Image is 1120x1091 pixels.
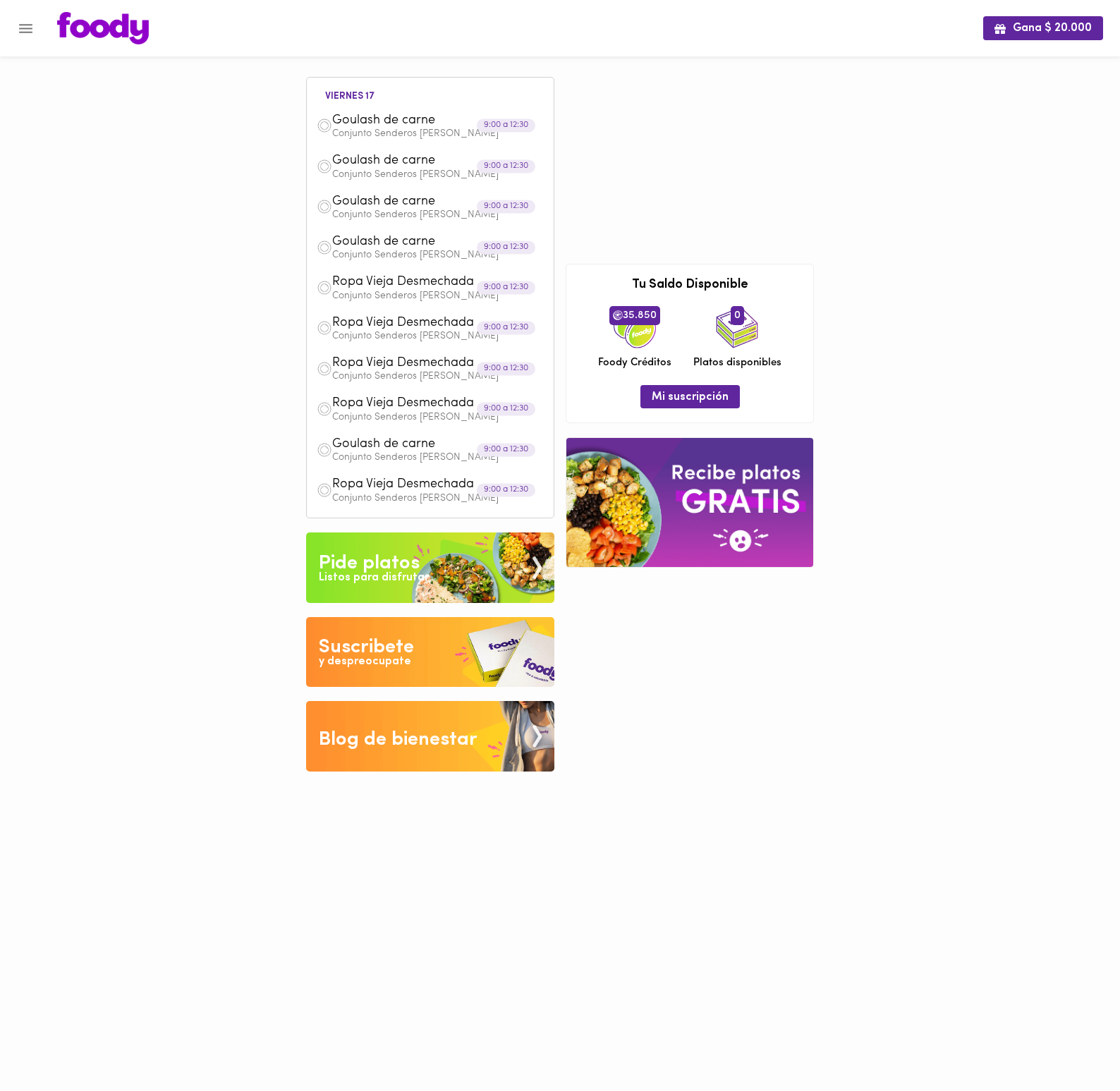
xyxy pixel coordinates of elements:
[319,726,477,754] div: Blog de bienestar
[566,438,813,567] img: referral-banner.png
[306,532,554,603] img: Pide un Platos
[332,113,494,129] span: Goulash de carne
[319,549,420,578] div: Pide platos
[577,279,803,293] h3: Tu Saldo Disponible
[317,482,332,498] img: dish.png
[613,310,623,320] img: foody-creditos.png
[332,477,494,493] span: Ropa Vieja Desmechada
[332,153,494,169] span: Goulash de carne
[332,331,544,341] p: Conjunto Senderos [PERSON_NAME]
[332,170,544,180] p: Conjunto Senderos [PERSON_NAME]
[477,119,535,133] div: 9:00 a 12:30
[317,118,332,133] img: dish.png
[731,306,744,324] span: 0
[319,633,414,662] div: Suscribete
[317,240,332,255] img: dish.png
[332,129,544,139] p: Conjunto Senderos [PERSON_NAME]
[306,701,554,772] img: Blog de bienestar
[332,274,494,291] span: Ropa Vieja Desmechada
[332,437,494,453] span: Goulash de carne
[332,396,494,412] span: Ropa Vieja Desmechada
[477,281,535,294] div: 9:00 a 12:30
[317,442,332,458] img: dish.png
[609,306,660,324] span: 35.850
[477,322,535,335] div: 9:00 a 12:30
[332,315,494,331] span: Ropa Vieja Desmechada
[477,159,535,173] div: 9:00 a 12:30
[716,306,758,348] img: icon_dishes.png
[332,291,544,301] p: Conjunto Senderos [PERSON_NAME]
[652,391,729,404] span: Mi suscripción
[983,16,1103,39] button: Gana $ 20.000
[317,401,332,417] img: dish.png
[332,372,544,382] p: Conjunto Senderos [PERSON_NAME]
[317,280,332,295] img: dish.png
[332,413,544,422] p: Conjunto Senderos [PERSON_NAME]
[57,12,149,44] img: logo.png
[477,443,535,456] div: 9:00 a 12:30
[317,320,332,336] img: dish.png
[994,22,1092,35] span: Gana $ 20.000
[317,199,332,214] img: dish.png
[332,494,544,504] p: Conjunto Senderos [PERSON_NAME]
[317,159,332,174] img: dish.png
[598,355,671,370] span: Foody Créditos
[332,453,544,463] p: Conjunto Senderos [PERSON_NAME]
[477,483,535,496] div: 9:00 a 12:30
[477,200,535,214] div: 9:00 a 12:30
[477,362,535,375] div: 9:00 a 12:30
[319,570,429,586] div: Listos para disfrutar
[319,654,411,670] div: y despreocupate
[332,210,544,220] p: Conjunto Senderos [PERSON_NAME]
[332,194,494,210] span: Goulash de carne
[640,385,740,408] button: Mi suscripción
[306,617,554,688] img: Disfruta bajar de peso
[332,234,494,250] span: Goulash de carne
[477,240,535,254] div: 9:00 a 12:30
[317,361,332,377] img: dish.png
[693,355,781,370] span: Platos disponibles
[8,11,43,46] button: Menu
[332,250,544,260] p: Conjunto Senderos [PERSON_NAME]
[332,355,494,372] span: Ropa Vieja Desmechada
[477,403,535,416] div: 9:00 a 12:30
[614,306,656,348] img: credits-package.png
[314,88,386,102] li: viernes 17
